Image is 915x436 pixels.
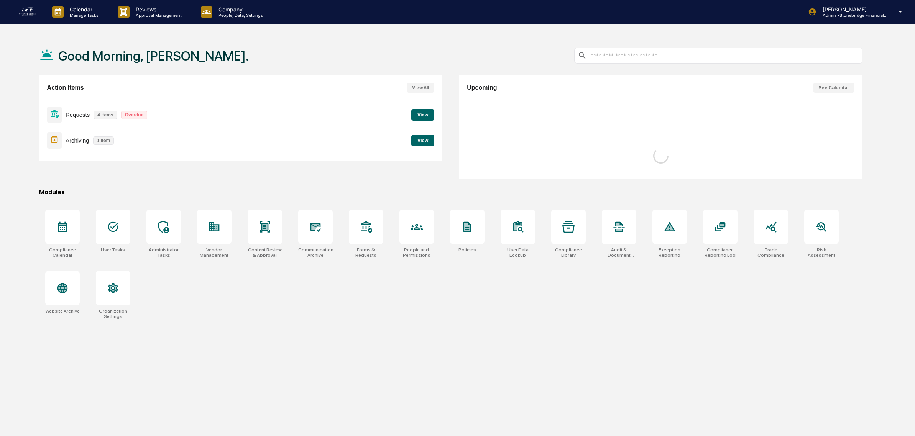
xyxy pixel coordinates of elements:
[47,84,84,91] h2: Action Items
[94,111,117,119] p: 4 items
[45,308,80,314] div: Website Archive
[212,6,267,13] p: Company
[467,84,497,91] h2: Upcoming
[93,136,114,145] p: 1 item
[64,6,102,13] p: Calendar
[411,136,434,144] a: View
[121,111,148,119] p: Overdue
[64,13,102,18] p: Manage Tasks
[18,6,37,18] img: logo
[652,247,687,258] div: Exception Reporting
[411,111,434,118] a: View
[411,109,434,121] button: View
[804,247,839,258] div: Risk Assessment
[407,83,434,93] button: View All
[298,247,333,258] div: Communications Archive
[399,247,434,258] div: People and Permissions
[66,111,90,118] p: Requests
[411,135,434,146] button: View
[130,6,186,13] p: Reviews
[197,247,232,258] div: Vendor Management
[146,247,181,258] div: Administrator Tasks
[66,137,89,144] p: Archiving
[96,308,130,319] div: Organization Settings
[212,13,267,18] p: People, Data, Settings
[754,247,788,258] div: Trade Compliance
[816,6,888,13] p: [PERSON_NAME]
[458,247,476,252] div: Policies
[551,247,586,258] div: Compliance Library
[101,247,125,252] div: User Tasks
[248,247,282,258] div: Content Review & Approval
[349,247,383,258] div: Forms & Requests
[58,48,249,64] h1: Good Morning, [PERSON_NAME].
[813,83,854,93] button: See Calendar
[501,247,535,258] div: User Data Lookup
[45,247,80,258] div: Compliance Calendar
[39,188,862,196] div: Modules
[703,247,738,258] div: Compliance Reporting Log
[130,13,186,18] p: Approval Management
[816,13,888,18] p: Admin • Stonebridge Financial Group
[602,247,636,258] div: Audit & Document Logs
